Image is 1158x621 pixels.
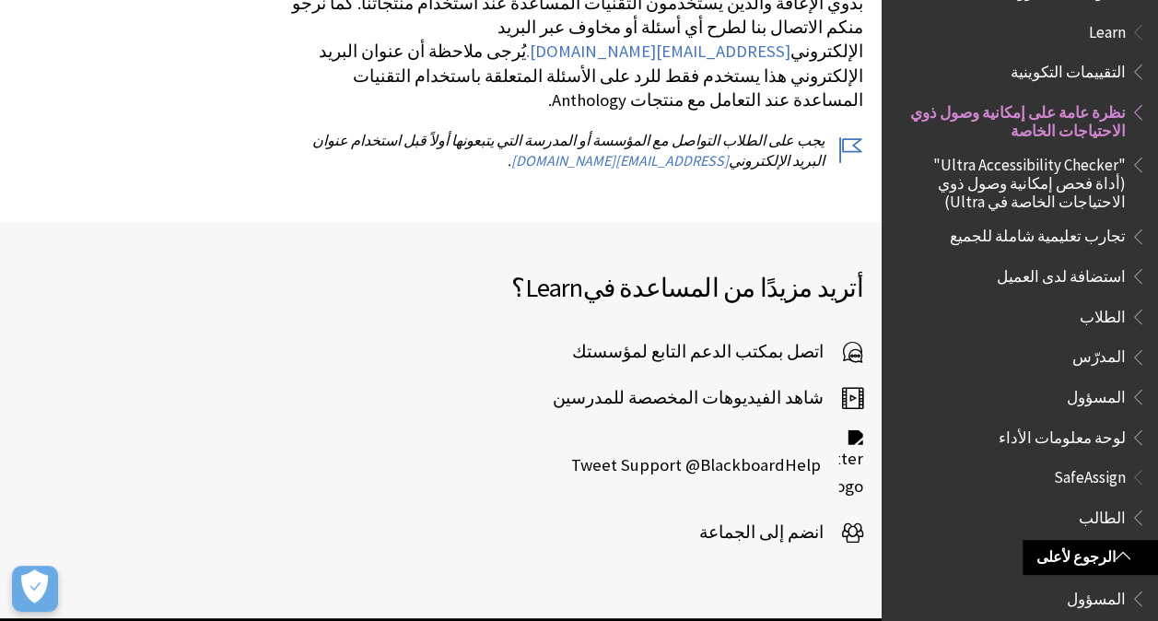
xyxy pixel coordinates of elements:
[18,268,863,307] h2: أتريد مزيدًا من المساعدة في ؟
[893,17,1147,453] nav: Book outline for Blackboard Learn Help
[1023,540,1158,574] a: الرجوع لأعلى
[1079,502,1126,527] span: الطالب
[1089,17,1126,41] span: Learn
[572,338,842,366] span: اتصل بمكتب الدعم التابع لمؤسستك
[291,130,863,171] p: يجب على الطلاب التواصل مع المؤسسة أو المدرسة التي يتبعونها أولاً قبل استخدام عنوان البريد الإلكتر...
[553,384,863,412] a: شاهد الفيديوهات المخصصة للمدرسين
[1067,381,1126,406] span: المسؤول
[511,151,729,170] a: [EMAIL_ADDRESS][DOMAIN_NAME]
[553,384,842,412] span: شاهد الفيديوهات المخصصة للمدرسين
[1011,56,1126,81] span: التقييمات التكوينية
[1054,462,1126,486] span: SafeAssign
[913,149,1126,211] span: "Ultra Accessibility Checker" (أداة فحص إمكانية وصول ذوي الاحتياجات الخاصة في Ultra)
[12,566,58,612] button: Open Preferences
[572,338,863,366] a: اتصل بمكتب الدعم التابع لمؤسستك
[526,41,790,63] a: [EMAIL_ADDRESS][DOMAIN_NAME].
[999,422,1126,447] span: لوحة معلومات الأداء
[571,451,839,479] span: Tweet Support @BlackboardHelp
[1080,301,1126,326] span: الطلاب
[699,519,863,546] a: انضم إلى الجماعة
[1067,582,1126,607] span: المسؤول
[699,519,842,546] span: انضم إلى الجماعة
[525,271,583,304] span: Learn
[839,430,863,500] img: Twitter logo
[571,430,863,500] a: Twitter logo Tweet Support @BlackboardHelp
[904,97,1126,140] span: نظرة عامة على إمكانية وصول ذوي الاحتياجات الخاصة
[1072,342,1126,367] span: المدرّس
[893,462,1147,614] nav: Book outline for Blackboard SafeAssign
[997,261,1126,286] span: استضافة لدى العميل
[950,221,1126,246] span: تجارب تعليمية شاملة للجميع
